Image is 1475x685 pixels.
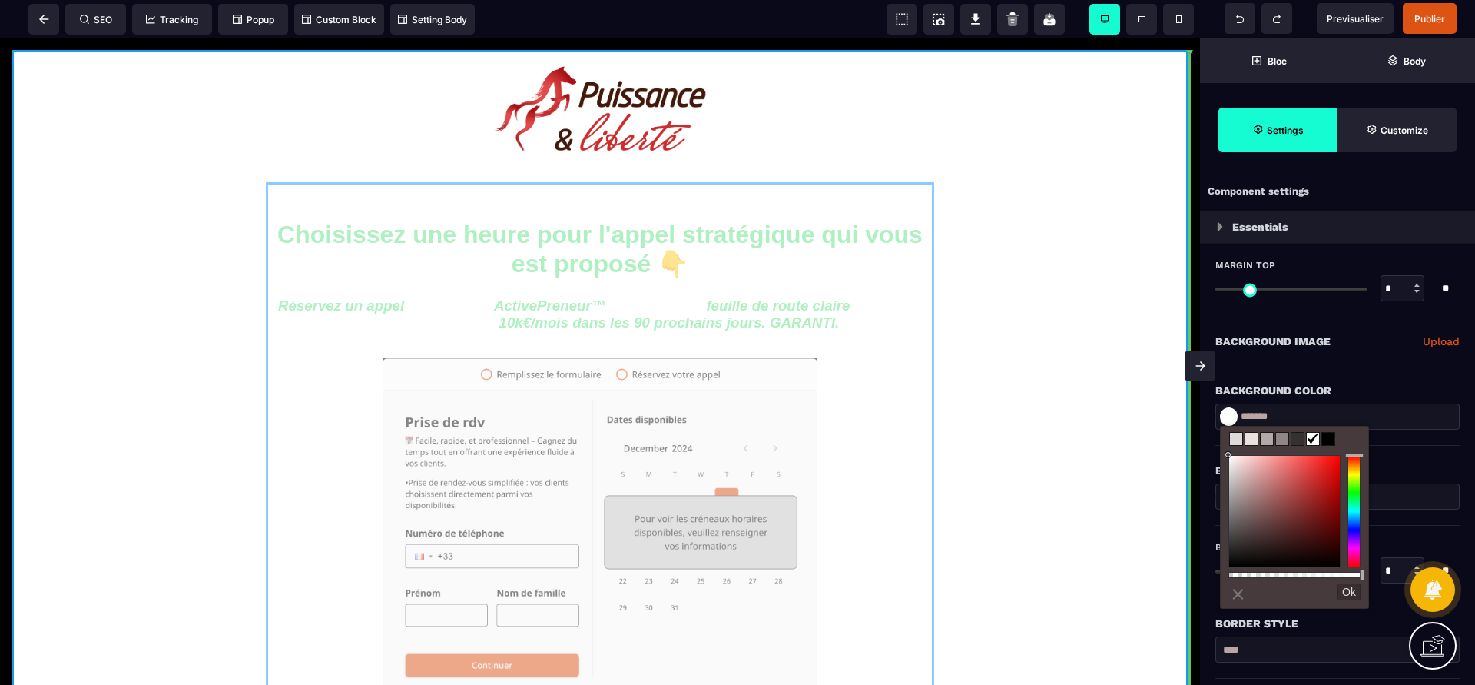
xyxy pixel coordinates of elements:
img: loading [1217,222,1223,231]
span: Custom Block [302,14,376,25]
button: Ok [1337,584,1361,600]
span: Tracking [146,14,198,25]
div: Border Color [1215,461,1460,480]
span: Screenshot [923,4,954,35]
span: rgb(223, 217, 217) [1229,432,1243,446]
span: Open Style Manager [1337,108,1457,152]
span: SEO [80,14,112,25]
span: Setting Body [398,14,467,25]
img: f04510c14c5a36e7c58b7c28df5f0d46_Logo-puissance_et_liberte-2.png [491,23,710,118]
span: Margin Top [1215,259,1275,271]
p: Background Image [1215,332,1331,351]
span: rgb(143, 135, 135) [1275,432,1289,446]
a: Upload [1423,332,1460,351]
div: Border Style [1215,614,1460,633]
span: rgb(234, 224, 224) [1245,432,1258,446]
span: View components [887,4,917,35]
strong: Settings [1267,125,1304,136]
a: ⨯ [1228,581,1248,607]
span: rgb(255, 255, 255) [1306,432,1320,446]
span: rgb(0, 0, 0) [1321,432,1335,446]
span: Previsualiser [1327,13,1384,25]
strong: Customize [1381,125,1428,136]
span: Settings [1218,108,1337,152]
span: Open Blocks [1200,38,1337,83]
div: Background Color [1215,381,1460,400]
span: Border Width [1215,541,1289,554]
span: Preview [1317,3,1394,34]
span: Open Layer Manager [1337,38,1475,83]
span: Publier [1414,13,1445,25]
strong: Bloc [1268,55,1287,67]
span: Popup [233,14,274,25]
span: rgb(53, 49, 49) [1291,432,1304,446]
strong: Body [1404,55,1426,67]
div: Component settings [1200,177,1475,207]
p: Essentials [1232,218,1288,236]
span: rgb(179, 169, 169) [1260,432,1274,446]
